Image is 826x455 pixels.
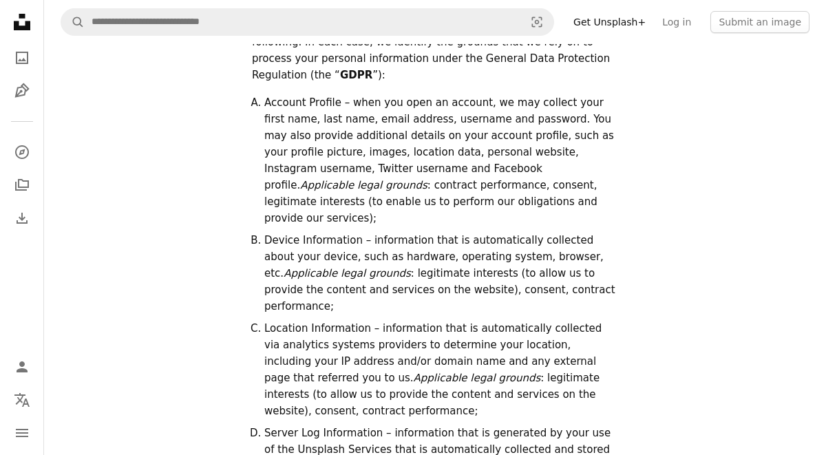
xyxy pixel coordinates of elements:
a: Photos [8,44,36,72]
a: Collections [8,171,36,199]
button: Visual search [520,9,553,35]
a: Illustrations [8,77,36,105]
em: Applicable legal grounds [284,267,411,279]
a: Download History [8,204,36,232]
em: Applicable legal grounds [414,372,541,384]
button: Submit an image [710,11,809,33]
strong: GDPR [340,69,372,81]
a: Home — Unsplash [8,8,36,39]
button: Menu [8,419,36,447]
li: Account Profile – when you open an account, we may collect your first name, last name, email addr... [264,94,618,226]
button: Search Unsplash [61,9,85,35]
form: Find visuals sitewide [61,8,554,36]
p: The personal information we collect about you may include the following. In each case, we identif... [252,17,618,83]
button: Language [8,386,36,414]
a: Log in [654,11,699,33]
li: Device Information – information that is automatically collected about your device, such as hardw... [264,232,618,315]
a: Log in / Sign up [8,353,36,381]
a: Explore [8,138,36,166]
em: Applicable legal grounds [300,179,427,191]
a: Get Unsplash+ [565,11,654,33]
li: Location Information – information that is automatically collected via analytics systems provider... [264,320,618,419]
